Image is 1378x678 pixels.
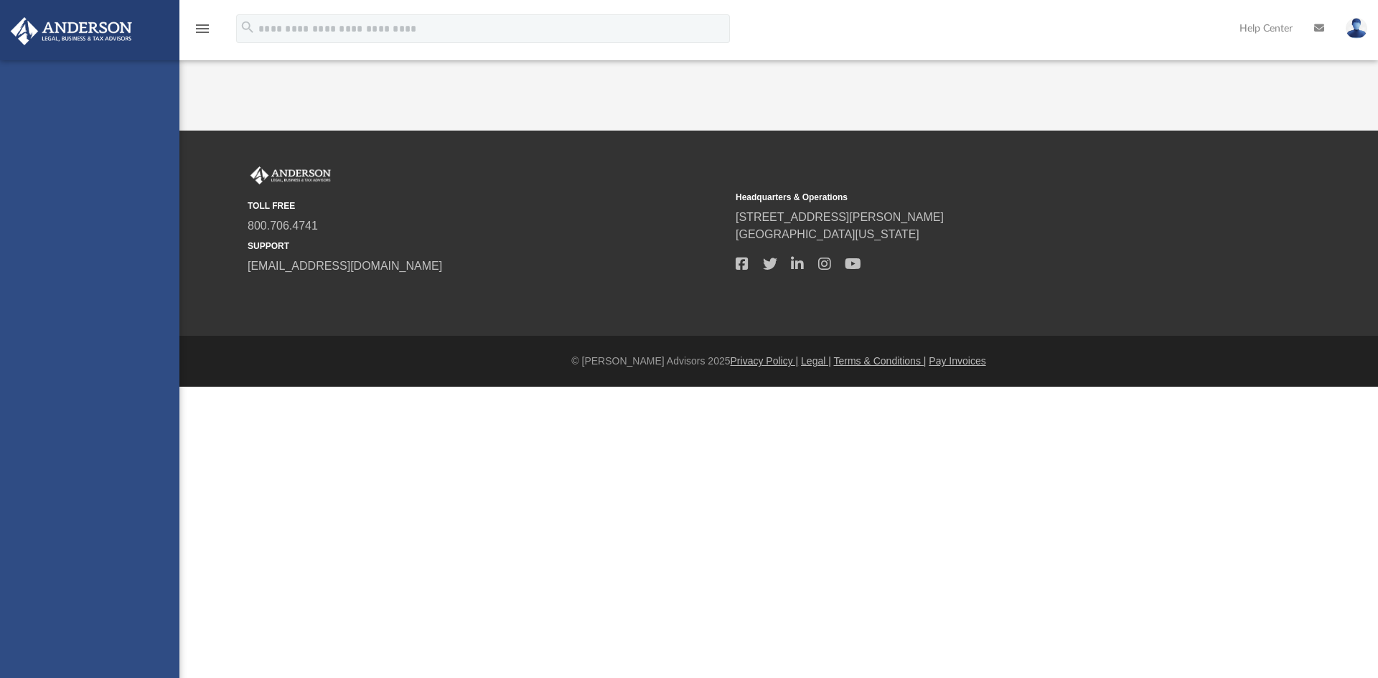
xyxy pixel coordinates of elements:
div: © [PERSON_NAME] Advisors 2025 [179,354,1378,369]
a: Legal | [801,355,831,367]
a: Privacy Policy | [731,355,799,367]
i: menu [194,20,211,37]
small: SUPPORT [248,240,726,253]
a: [STREET_ADDRESS][PERSON_NAME] [736,211,944,223]
small: TOLL FREE [248,199,726,212]
img: User Pic [1346,18,1367,39]
img: Anderson Advisors Platinum Portal [6,17,136,45]
img: Anderson Advisors Platinum Portal [248,166,334,185]
a: [EMAIL_ADDRESS][DOMAIN_NAME] [248,260,442,272]
a: 800.706.4741 [248,220,318,232]
a: [GEOGRAPHIC_DATA][US_STATE] [736,228,919,240]
a: Terms & Conditions | [834,355,927,367]
small: Headquarters & Operations [736,191,1214,204]
a: menu [194,27,211,37]
i: search [240,19,256,35]
a: Pay Invoices [929,355,985,367]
